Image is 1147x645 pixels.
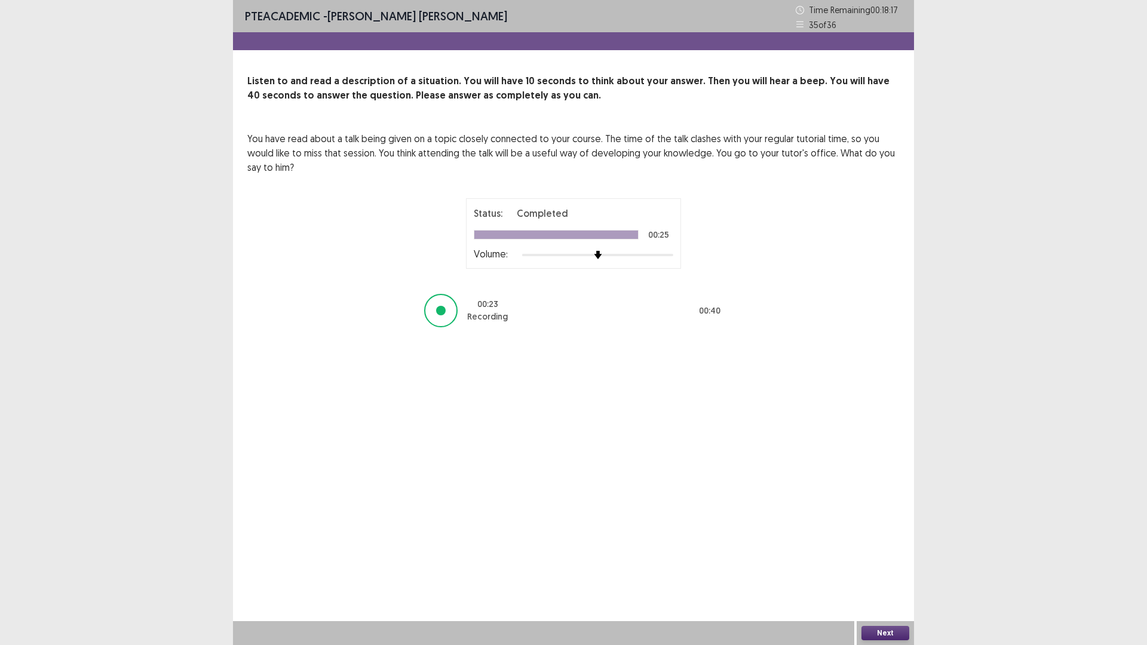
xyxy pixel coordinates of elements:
[247,74,900,103] p: Listen to and read a description of a situation. You will have 10 seconds to think about your ans...
[809,4,902,16] p: Time Remaining 00 : 18 : 17
[648,231,669,239] p: 00:25
[517,206,568,220] p: Completed
[245,8,320,23] span: PTE academic
[247,131,900,174] p: You have read about a talk being given on a topic closely connected to your course. The time of t...
[861,626,909,640] button: Next
[699,305,720,317] p: 00 : 40
[477,298,498,311] p: 00 : 23
[245,7,507,25] p: - [PERSON_NAME] [PERSON_NAME]
[809,19,836,31] p: 35 of 36
[474,206,502,220] p: Status:
[594,251,602,259] img: arrow-thumb
[474,247,508,261] p: Volume:
[467,311,508,323] p: Recording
